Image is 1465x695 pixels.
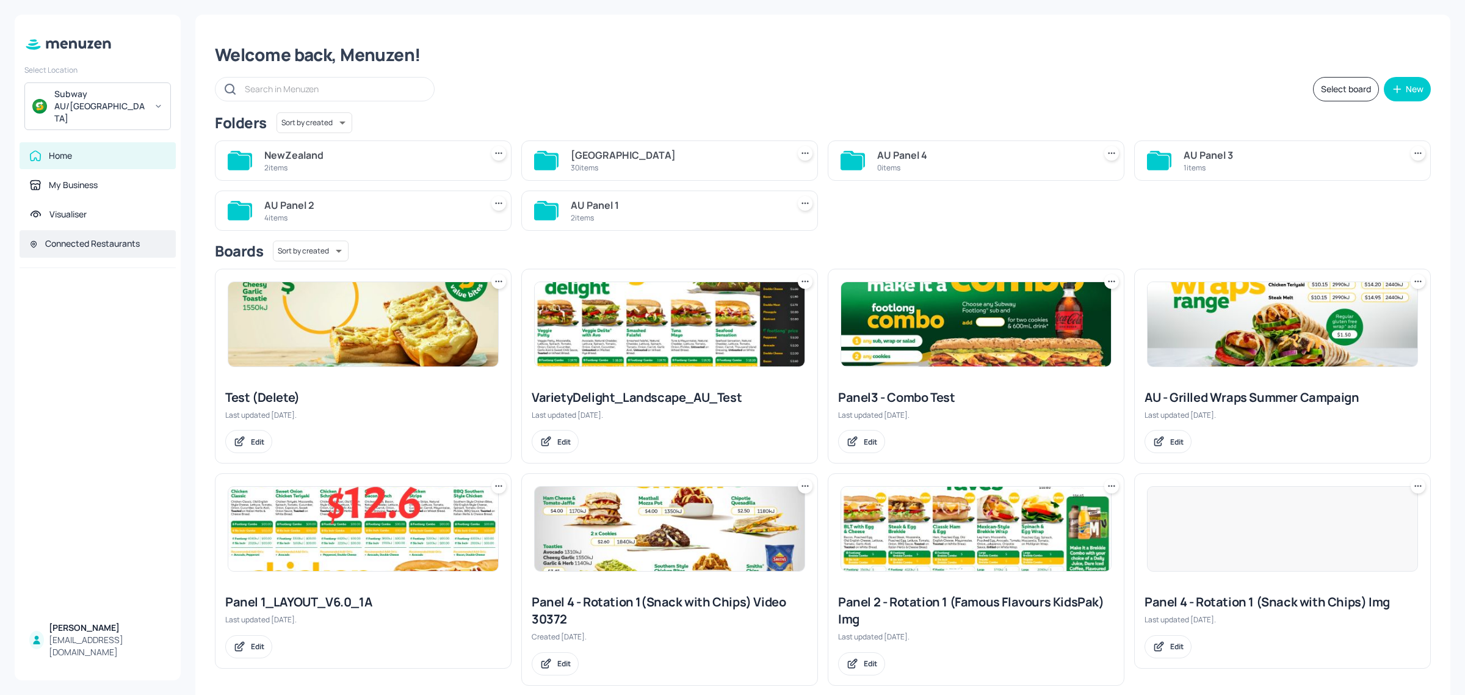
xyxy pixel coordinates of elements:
[1184,148,1396,162] div: AU Panel 3
[535,487,805,571] img: 2024-10-30-1730249782100jweh1mnj9x.jpeg
[251,437,264,447] div: Edit
[215,241,263,261] div: Boards
[264,198,477,213] div: AU Panel 2
[571,148,783,162] div: [GEOGRAPHIC_DATA]
[557,658,571,669] div: Edit
[838,410,1114,420] div: Last updated [DATE].
[1145,410,1420,420] div: Last updated [DATE].
[225,614,501,625] div: Last updated [DATE].
[32,99,47,114] img: avatar
[877,162,1090,173] div: 0 items
[535,282,805,366] img: 2025-07-25-1753414761579afykj6w6vp.jpeg
[1145,594,1420,611] div: Panel 4 - Rotation 1 (Snack with Chips) Img
[1170,437,1184,447] div: Edit
[838,631,1114,642] div: Last updated [DATE].
[532,631,808,642] div: Created [DATE].
[864,658,877,669] div: Edit
[841,282,1111,366] img: 2025-08-07-1754562241714zf1t2x7jm3b.jpeg
[557,437,571,447] div: Edit
[838,594,1114,628] div: Panel 2 - Rotation 1 (Famous Flavours KidsPak) Img
[264,213,477,223] div: 4 items
[1384,77,1431,101] button: New
[49,208,87,220] div: Visualiser
[45,238,140,250] div: Connected Restaurants
[841,487,1111,571] img: 2025-08-04-1754288214393g8m6ggcpjt6.jpeg
[277,111,352,135] div: Sort by created
[225,389,501,406] div: Test (Delete)
[225,410,501,420] div: Last updated [DATE].
[49,622,166,634] div: [PERSON_NAME]
[877,148,1090,162] div: AU Panel 4
[24,65,171,75] div: Select Location
[215,113,267,133] div: Folders
[215,44,1431,66] div: Welcome back, Menuzen!
[571,198,783,213] div: AU Panel 1
[571,162,783,173] div: 30 items
[1184,162,1396,173] div: 1 items
[1145,389,1420,406] div: AU - Grilled Wraps Summer Campaign
[225,594,501,611] div: Panel 1_LAYOUT_V6.0_1A
[864,437,877,447] div: Edit
[1313,77,1379,101] button: Select board
[54,88,146,125] div: Subway AU/[GEOGRAPHIC_DATA]
[245,80,422,98] input: Search in Menuzen
[532,410,808,420] div: Last updated [DATE].
[838,389,1114,406] div: Panel3 - Combo Test
[1406,85,1423,93] div: New
[1170,641,1184,652] div: Edit
[251,641,264,652] div: Edit
[532,389,808,406] div: VarietyDelight_Landscape_AU_Test
[571,213,783,223] div: 2 items
[228,282,498,366] img: 2025-08-06-1754450030621rezxp7sluh.jpeg
[1148,282,1417,366] img: 2024-12-19-1734584245950k86txo84it.jpeg
[228,487,498,571] img: 2025-08-07-1754560946348toavwcegvaj.jpeg
[49,179,98,191] div: My Business
[264,162,477,173] div: 2 items
[49,150,72,162] div: Home
[49,634,166,658] div: [EMAIL_ADDRESS][DOMAIN_NAME]
[532,594,808,628] div: Panel 4 - Rotation 1(Snack with Chips) Video 30372
[1145,614,1420,625] div: Last updated [DATE].
[264,148,477,162] div: NewZealand
[273,239,349,263] div: Sort by created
